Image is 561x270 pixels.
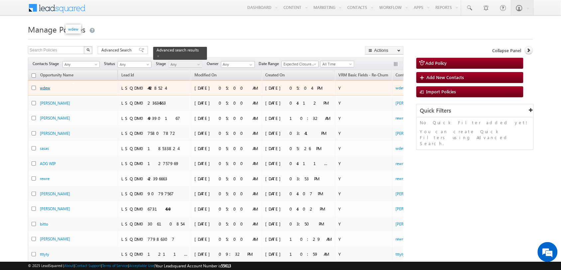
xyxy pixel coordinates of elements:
span: Your Leadsquared Account Number is [155,263,231,268]
div: LSQDM090797567 [121,191,188,197]
div: [DATE] 05:00 AM [194,130,259,136]
div: [DATE] 10:32 AM [266,115,332,121]
div: LSQDM067314649 [121,206,188,212]
a: [PERSON_NAME] billanaire [396,101,443,106]
span: Owner [207,61,221,67]
a: Any [118,61,152,68]
div: [DATE] 04:02 PM [266,206,332,212]
div: [DATE] 05:00 AM [194,160,259,166]
a: Modified On [191,71,220,80]
div: Minimize live chat window [109,3,125,19]
span: Any [63,61,97,67]
div: Y [339,145,389,151]
div: Y [339,115,389,121]
div: [DATE] 05:00 AM [194,221,259,227]
div: LSQDM012757969 [121,160,188,166]
a: [PERSON_NAME] billinaire [396,191,442,196]
div: LSQDM042396663 [121,176,188,182]
a: Created On [262,71,288,80]
div: [DATE] 05:00 AM [194,191,259,197]
div: [DATE] 03:53 PM [266,176,332,182]
a: ADG WIP [40,161,56,166]
span: 55613 [221,263,231,268]
a: rewre scenario [396,161,421,166]
span: Advanced Search [101,47,134,53]
div: Y [339,191,389,197]
button: Actions [365,46,403,54]
div: [DATE] 05:00 AM [194,206,259,212]
div: LSQDM077986307 [121,236,188,242]
a: Any [168,61,202,68]
div: [DATE] 05:04 PM [266,85,332,91]
span: VRM Basic Fields - Re-Churn [339,72,389,77]
a: All Time [320,61,354,67]
a: wdew [68,27,78,32]
div: Y [339,221,389,227]
span: Collapse Panel [493,47,521,53]
div: [DATE] 03:50 PM [266,221,332,227]
span: Contacts Stage [33,61,61,67]
p: No Quick Filter added yet! [420,120,530,126]
a: rewre scenario [396,116,421,121]
em: Start Chat [90,205,121,214]
a: Any [62,61,100,68]
a: [PERSON_NAME] [40,191,70,196]
div: [DATE] 05:00 AM [194,85,259,91]
a: tttyty [40,252,49,257]
a: Show All Items [246,61,254,68]
a: Opportunity Name [37,71,77,80]
a: [PERSON_NAME] [40,131,70,136]
span: Date Range [259,61,281,67]
span: Stage [156,61,168,67]
p: You can create Quick Filters using Advanced Search. [420,129,530,146]
a: Contact Support [75,263,101,268]
a: Terms of Service [102,263,128,268]
span: Manage Policies [28,24,85,35]
span: Any [169,61,200,67]
span: Any [118,61,150,67]
span: Contacts Name [393,71,426,80]
a: Lead Id [118,71,137,80]
a: VRM Basic Fields - Re-Churn [335,71,392,80]
div: Y [339,85,389,91]
span: © 2025 LeadSquared | | | | | [28,263,231,269]
div: [DATE] 05:00 AM [194,115,259,121]
div: [DATE] 04:12 PM [266,100,332,106]
span: Status [104,61,118,67]
a: wdew [40,85,50,90]
div: LSQDM044428524 [121,85,188,91]
span: All Time [321,61,352,67]
a: tttyty [396,252,405,257]
div: [DATE] 05:00 AM [194,145,259,151]
a: bitto [40,222,48,226]
div: LSQDM030610854 [121,221,188,227]
span: Add New Contacts [427,74,464,80]
span: Import Policies [426,89,456,94]
div: [DATE] 03:41 PM [266,130,332,136]
div: Y [339,176,389,182]
div: Y [339,236,389,242]
div: Y [339,251,389,257]
a: Expected Closure Date [281,61,319,67]
textarea: Type your message and hit 'Enter' [9,61,121,199]
div: [DATE] 09:32 PM [194,251,259,257]
span: Expected Closure Date [282,61,316,67]
a: sasas [40,146,49,151]
span: Created On [266,72,285,77]
div: [DATE] 05:00 AM [194,100,259,106]
a: [PERSON_NAME] billanaire [396,206,443,211]
div: [DATE] 10:29 AM [266,236,332,242]
input: Check all records [32,73,36,78]
span: Add Policy [426,60,447,66]
a: [PERSON_NAME] [40,206,70,211]
a: [PERSON_NAME] gaurav [396,131,439,136]
div: Y [339,130,389,136]
a: [PERSON_NAME] [40,101,70,106]
div: Chat with us now [35,35,112,44]
a: [PERSON_NAME] billanaire [396,222,443,226]
span: Opportunity Name [40,72,73,77]
div: [DATE] 05:00 AM [194,176,259,182]
span: Modified On [194,72,217,77]
a: Acceptable Use [129,263,154,268]
div: LSQDM023634563 [121,100,188,106]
